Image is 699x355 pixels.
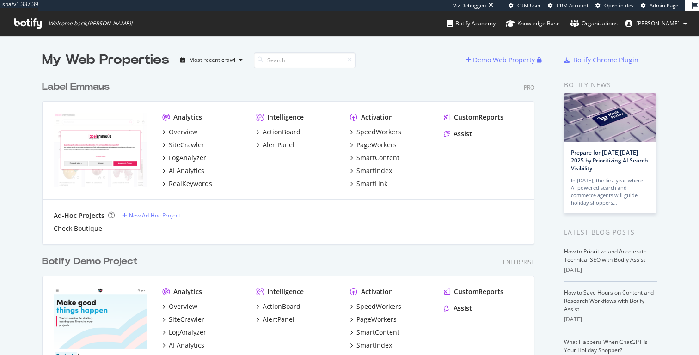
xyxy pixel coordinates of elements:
a: AlertPanel [256,315,294,324]
a: LogAnalyzer [162,328,206,337]
a: SmartLink [350,179,387,188]
div: CustomReports [454,113,503,122]
span: CRM User [517,2,541,9]
div: PageWorkers [356,140,397,150]
div: CustomReports [454,287,503,296]
a: Overview [162,302,197,311]
div: SmartIndex [356,166,392,175]
div: LogAnalyzer [169,328,206,337]
a: Botify Academy [447,11,496,36]
div: New Ad-Hoc Project [129,211,180,219]
input: Search [254,52,356,68]
div: Pro [524,84,534,91]
div: SiteCrawler [169,140,204,150]
a: AI Analytics [162,341,204,350]
div: Botify Demo Project [42,255,138,268]
div: Viz Debugger: [453,2,486,9]
div: SmartIndex [356,341,392,350]
div: Intelligence [267,287,304,296]
a: PageWorkers [350,315,397,324]
div: Activation [361,113,393,122]
a: Assist [444,129,472,138]
div: AlertPanel [263,315,294,324]
div: Overview [169,127,197,137]
a: How to Save Hours on Content and Research Workflows with Botify Assist [564,289,654,313]
div: ActionBoard [263,302,300,311]
a: SpeedWorkers [350,302,401,311]
div: PageWorkers [356,315,397,324]
div: RealKeywords [169,179,212,188]
span: Open in dev [604,2,634,9]
a: What Happens When ChatGPT Is Your Holiday Shopper? [564,338,648,354]
div: [DATE] [564,315,657,324]
button: [PERSON_NAME] [618,16,694,31]
div: SpeedWorkers [356,302,401,311]
div: SmartLink [356,179,387,188]
a: Label Emmaus [42,80,113,94]
div: Botify news [564,80,657,90]
a: SmartContent [350,328,399,337]
a: AlertPanel [256,140,294,150]
a: Assist [444,304,472,313]
a: PageWorkers [350,140,397,150]
a: Demo Web Property [466,56,537,64]
img: Label Emmaus [54,113,147,187]
div: Intelligence [267,113,304,122]
div: SmartContent [356,328,399,337]
a: RealKeywords [162,179,212,188]
span: CRM Account [557,2,589,9]
div: Analytics [173,287,202,296]
div: Most recent crawl [189,57,235,63]
div: Activation [361,287,393,296]
a: CustomReports [444,113,503,122]
button: Demo Web Property [466,53,537,67]
div: Ad-Hoc Projects [54,211,104,220]
a: Organizations [570,11,618,36]
button: Most recent crawl [177,53,246,67]
div: My Web Properties [42,51,169,69]
a: SiteCrawler [162,140,204,150]
a: SiteCrawler [162,315,204,324]
div: Analytics [173,113,202,122]
a: Overview [162,127,197,137]
a: ActionBoard [256,302,300,311]
div: AI Analytics [169,166,204,175]
img: Prepare for Black Friday 2025 by Prioritizing AI Search Visibility [564,93,656,142]
div: Enterprise [503,258,534,266]
span: Welcome back, [PERSON_NAME] ! [49,20,132,27]
div: AlertPanel [263,140,294,150]
div: SmartContent [356,153,399,162]
div: Organizations [570,19,618,28]
div: Label Emmaus [42,80,110,94]
a: Prepare for [DATE][DATE] 2025 by Prioritizing AI Search Visibility [571,149,648,172]
div: Demo Web Property [473,55,535,65]
a: Admin Page [641,2,678,9]
div: SpeedWorkers [356,127,401,137]
div: Botify Chrome Plugin [573,55,638,65]
a: CustomReports [444,287,503,296]
div: AI Analytics [169,341,204,350]
a: LogAnalyzer [162,153,206,162]
a: Check Boutique [54,224,102,233]
a: SpeedWorkers [350,127,401,137]
div: SiteCrawler [169,315,204,324]
a: Open in dev [595,2,634,9]
div: [DATE] [564,266,657,274]
a: Botify Demo Project [42,255,141,268]
a: CRM Account [548,2,589,9]
a: ActionBoard [256,127,300,137]
a: Botify Chrome Plugin [564,55,638,65]
a: Knowledge Base [506,11,560,36]
a: SmartIndex [350,341,392,350]
span: Admin Page [650,2,678,9]
div: Botify Academy [447,19,496,28]
a: SmartIndex [350,166,392,175]
div: Latest Blog Posts [564,227,657,237]
a: How to Prioritize and Accelerate Technical SEO with Botify Assist [564,247,647,264]
span: Thomas Grange [636,19,680,27]
a: CRM User [509,2,541,9]
a: AI Analytics [162,166,204,175]
div: In [DATE], the first year where AI-powered search and commerce agents will guide holiday shoppers… [571,177,650,206]
div: ActionBoard [263,127,300,137]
